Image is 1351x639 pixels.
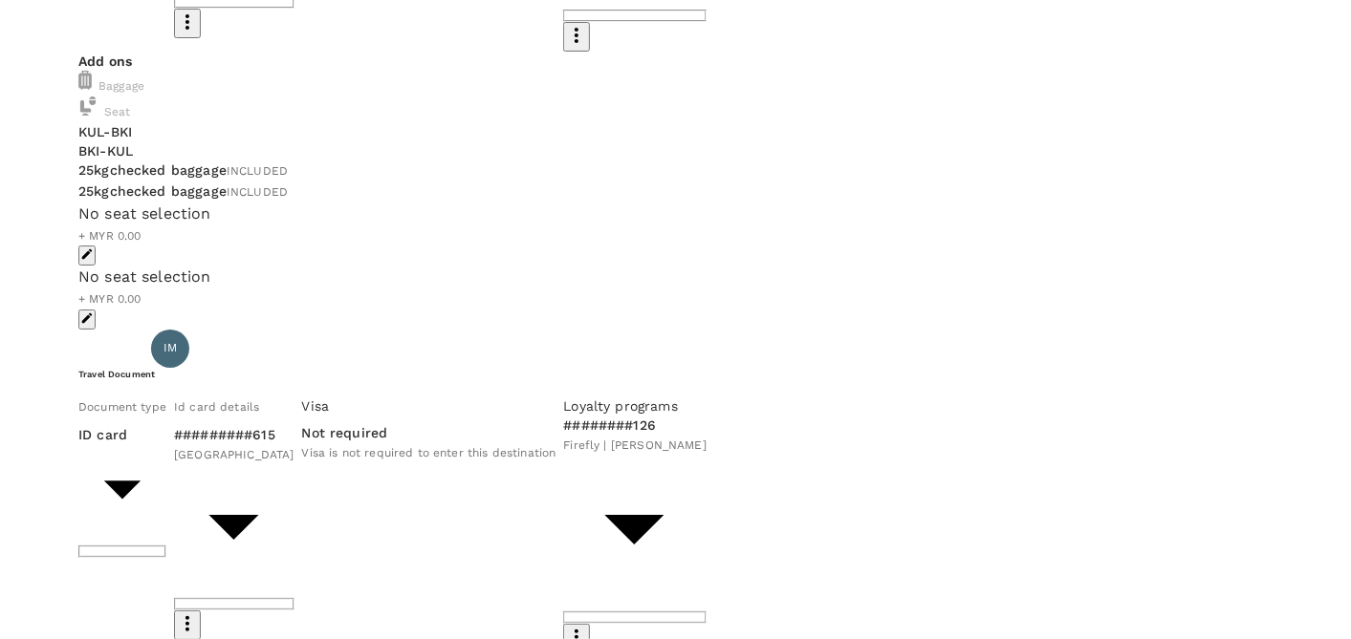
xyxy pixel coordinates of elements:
p: Add ons [78,52,1256,71]
img: baggage-icon [78,71,92,90]
h6: Travel Document [78,368,1256,380]
span: 25kg checked baggage [78,162,227,178]
span: + MYR 0.00 [78,292,142,306]
span: Loyalty programs [563,398,677,414]
span: Visa [302,398,330,414]
div: Seat [78,96,1256,122]
p: BKI - KUL [78,141,1256,160]
p: #########615 [174,425,294,444]
span: Visa is not required to enter this destination [302,446,556,459]
span: + MYR 0.00 [78,229,142,243]
p: [PERSON_NAME] [PERSON_NAME] [197,337,460,360]
span: Document type [78,400,166,414]
p: Traveller 2 : [78,339,143,358]
img: baggage-icon [78,96,98,116]
span: Id card details [174,400,259,414]
span: INCLUDED [227,185,288,199]
p: ID card [78,425,166,444]
span: 25kg checked baggage [78,183,227,199]
div: Baggage [78,71,1256,96]
p: KUL - BKI [78,122,1256,141]
span: IM [163,339,177,358]
div: No seat selection [78,202,1256,225]
div: No seat selection [78,266,1256,288]
span: Firefly | [PERSON_NAME] [563,438,706,452]
p: Not required [302,423,556,442]
span: [GEOGRAPHIC_DATA] [174,448,294,461]
p: ########126 [563,415,706,435]
span: INCLUDED [227,164,288,178]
